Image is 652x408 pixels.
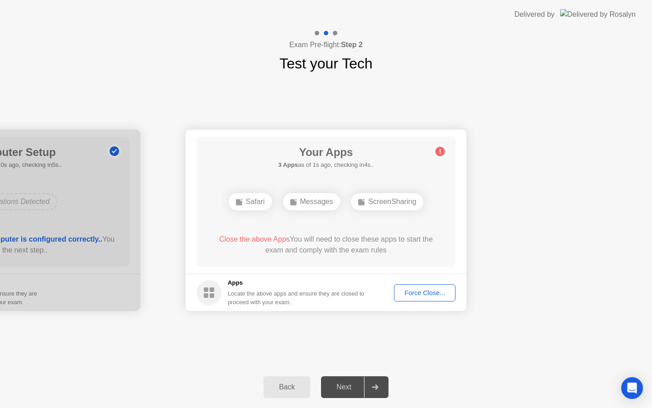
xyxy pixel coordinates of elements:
[219,235,290,243] span: Close the above Apps
[278,160,374,170] h5: as of 1s ago, checking in4s..
[228,278,365,287] h5: Apps
[229,193,272,210] div: Safari
[324,383,364,391] div: Next
[264,376,310,398] button: Back
[560,9,636,19] img: Delivered by Rosalyn
[278,161,298,168] b: 3 Apps
[278,144,374,160] h1: Your Apps
[210,234,443,256] div: You will need to close these apps to start the exam and comply with the exam rules
[394,284,455,301] button: Force Close...
[283,193,340,210] div: Messages
[228,289,365,306] div: Locate the above apps and ensure they are closed to proceed with your exam.
[289,39,363,50] h4: Exam Pre-flight:
[621,377,643,399] div: Open Intercom Messenger
[279,53,373,74] h1: Test your Tech
[266,383,307,391] div: Back
[341,41,363,49] b: Step 2
[397,289,452,296] div: Force Close...
[514,9,555,20] div: Delivered by
[321,376,388,398] button: Next
[351,193,423,210] div: ScreenSharing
